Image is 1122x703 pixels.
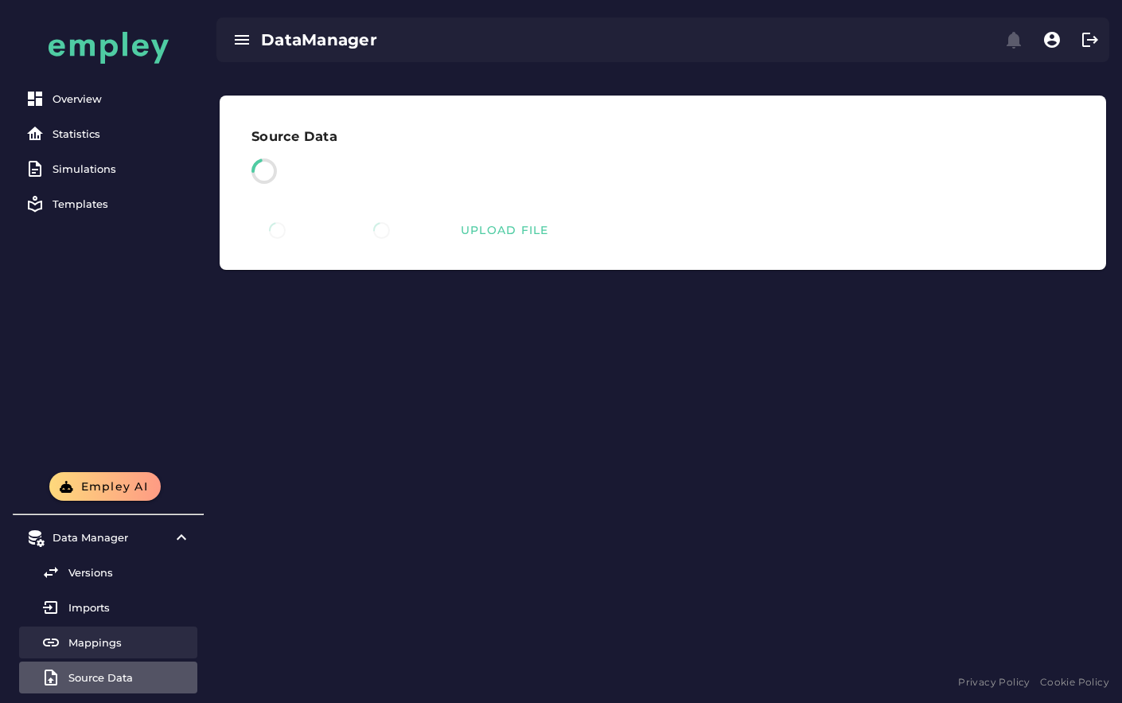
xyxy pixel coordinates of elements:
a: Overview [19,83,197,115]
div: Versions [68,566,191,579]
button: Empley AI [49,472,161,501]
a: Mappings [19,627,197,658]
a: Cookie Policy [1040,674,1109,690]
div: Imports [68,601,191,614]
button: Upload File [454,221,555,240]
span: Empley AI [80,479,148,494]
div: Simulations [53,162,191,175]
div: Statistics [53,127,191,140]
div: Overview [53,92,191,105]
span: Upload File [460,223,549,237]
a: Simulations [19,153,197,185]
div: Data Manager [53,531,164,544]
a: Imports [19,592,197,623]
div: Templates [53,197,191,210]
a: Versions [19,557,197,588]
h3: Source Data [251,127,1074,146]
div: Source Data [68,671,191,684]
div: DataManager [261,29,628,51]
a: Privacy Policy [958,674,1030,690]
a: Templates [19,188,197,220]
a: Statistics [19,118,197,150]
a: Source Data [19,662,197,693]
div: Mappings [68,636,191,649]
